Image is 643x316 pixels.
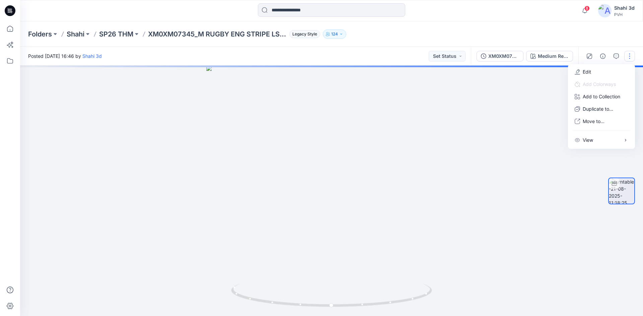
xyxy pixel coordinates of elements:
a: Edit [583,68,591,75]
img: turntable-21-08-2025-11:18:25 [609,178,634,204]
img: avatar [598,4,612,17]
span: 8 [584,6,590,11]
a: SP26 THM [99,29,133,39]
div: Medium Red - XLD [538,52,569,60]
p: Move to... [583,118,604,125]
a: Shahi 3d [82,53,102,59]
span: Legacy Style [289,30,320,38]
div: XM0XM07345_M RUGBY ENG STRIPE LS POLO_PROTO_V02 [488,52,519,60]
a: Shahi [67,29,84,39]
button: Medium Red - XLD [526,51,573,62]
div: Shahi 3d [614,4,635,12]
p: View [583,136,593,143]
button: XM0XM07345_M RUGBY ENG STRIPE LS POLO_PROTO_V02 [477,51,523,62]
p: 124 [331,30,338,38]
p: XM0XM07345_M RUGBY ENG STRIPE LS POLO_PROTO_V01 [148,29,287,39]
button: Legacy Style [287,29,320,39]
span: Posted [DATE] 16:46 by [28,52,102,60]
button: 124 [323,29,346,39]
p: Add to Collection [583,93,620,100]
button: Details [597,51,608,62]
p: Duplicate to... [583,105,613,112]
div: PVH [614,12,635,17]
a: Folders [28,29,52,39]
